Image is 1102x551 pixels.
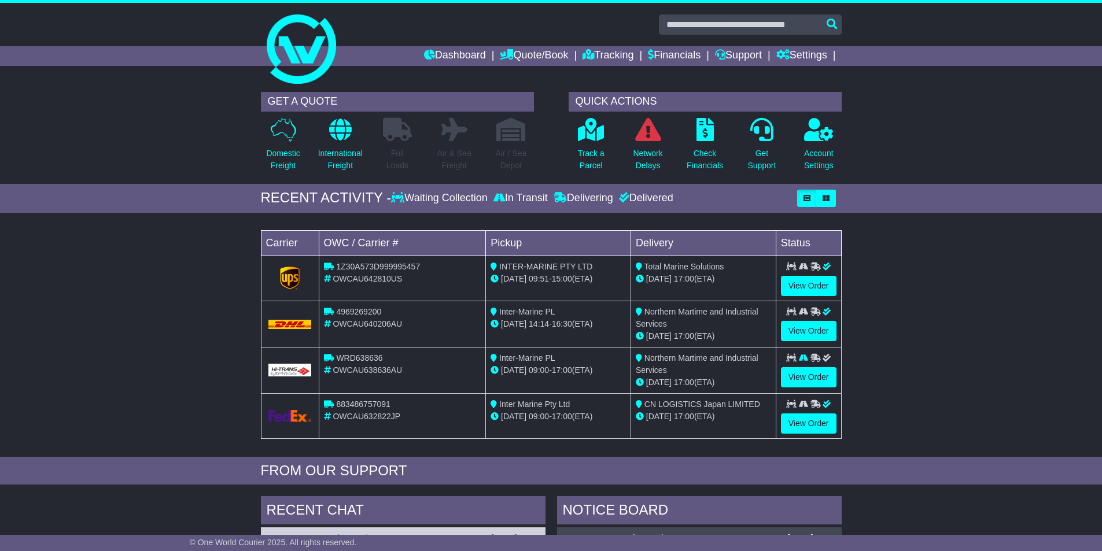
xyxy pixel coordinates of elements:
span: [DATE] [646,378,672,387]
img: GetCarrierServiceLogo [280,267,300,290]
span: [DATE] [501,274,526,283]
p: Domestic Freight [266,147,300,172]
span: 17:00 [674,331,694,341]
div: - (ETA) [491,364,626,376]
span: 09:00 [529,365,549,375]
a: GetSupport [747,117,776,178]
a: View Order [781,367,836,387]
div: Delivered [616,192,673,205]
span: [DATE] [501,319,526,328]
span: 17:00 [552,365,572,375]
p: International Freight [318,147,363,172]
a: View Order [781,276,836,296]
p: Network Delays [633,147,662,172]
a: View Order [781,413,836,434]
span: OWCAU632822JP [333,412,400,421]
p: Track a Parcel [578,147,605,172]
a: OWCAU638636AU [267,533,337,542]
span: [DATE] [646,331,672,341]
span: [DATE] [501,412,526,421]
a: Financials [648,46,701,66]
span: 09:00 [529,412,549,421]
span: OWCAU640206AU [333,319,402,328]
div: (ETA) [636,330,771,342]
span: 17:00 [674,378,694,387]
div: QUICK ACTIONS [569,92,842,112]
span: [DATE] [646,412,672,421]
p: Air / Sea Depot [496,147,527,172]
div: FROM OUR SUPPORT [261,463,842,479]
span: Northern Martime and Industrial Services [636,307,758,328]
div: (ETA) [636,376,771,389]
span: WRD638636 [336,353,382,363]
span: Inter-Marine PL [499,307,555,316]
p: Air & Sea Freight [437,147,471,172]
span: 14:14 [529,319,549,328]
a: Tracking [583,46,633,66]
div: ( ) [267,533,540,543]
a: CheckFinancials [686,117,724,178]
span: 359162 [635,533,662,542]
a: View Order [781,321,836,341]
span: 17:00 [674,274,694,283]
div: - (ETA) [491,273,626,285]
a: Settings [776,46,827,66]
a: InternationalFreight [318,117,363,178]
a: Track aParcel [577,117,605,178]
span: Total Marine Solutions [644,262,724,271]
span: 1Z30A573D999995457 [336,262,420,271]
img: GetCarrierServiceLogo [268,410,312,422]
span: 4969269200 [336,307,381,316]
a: NetworkDelays [632,117,663,178]
a: OWCAU638636AU [563,533,632,542]
span: 15:00 [552,274,572,283]
div: (ETA) [636,273,771,285]
div: [DATE] 12:16 [787,533,835,543]
td: Delivery [631,230,776,256]
span: Inter-Marine PL [499,353,555,363]
span: OWCAU638636AU [333,365,402,375]
div: - (ETA) [491,411,626,423]
span: INTER-MARINE PTY LTD [499,262,592,271]
span: 359162 [340,533,367,542]
a: Dashboard [424,46,486,66]
div: RECENT ACTIVITY - [261,190,392,206]
p: Check Financials [687,147,723,172]
span: 09:51 [529,274,549,283]
span: 16:30 [552,319,572,328]
a: AccountSettings [804,117,834,178]
span: 883486757091 [336,400,390,409]
div: In Transit [491,192,551,205]
span: [DATE] [501,365,526,375]
p: Account Settings [804,147,834,172]
img: GetCarrierServiceLogo [268,364,312,376]
a: DomesticFreight [266,117,300,178]
div: Delivering [551,192,616,205]
td: OWC / Carrier # [319,230,486,256]
img: DHL.png [268,320,312,329]
p: Full Loads [383,147,412,172]
div: Waiting Collection [391,192,490,205]
div: RECENT CHAT [261,496,546,527]
span: © One World Courier 2025. All rights reserved. [190,538,357,547]
div: ( ) [563,533,836,543]
div: (ETA) [636,411,771,423]
span: 17:00 [674,412,694,421]
div: - (ETA) [491,318,626,330]
span: 17:00 [552,412,572,421]
a: Quote/Book [500,46,568,66]
span: Inter Marine Pty Ltd [499,400,570,409]
span: Northern Martime and Industrial Services [636,353,758,375]
p: Get Support [747,147,776,172]
td: Carrier [261,230,319,256]
div: NOTICE BOARD [557,496,842,527]
span: [DATE] [646,274,672,283]
span: OWCAU642810US [333,274,402,283]
a: Support [715,46,762,66]
div: [DATE] 14:04 [491,533,539,543]
span: CN LOGISTICS Japan LIMITED [644,400,760,409]
td: Pickup [486,230,631,256]
td: Status [776,230,841,256]
div: GET A QUOTE [261,92,534,112]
